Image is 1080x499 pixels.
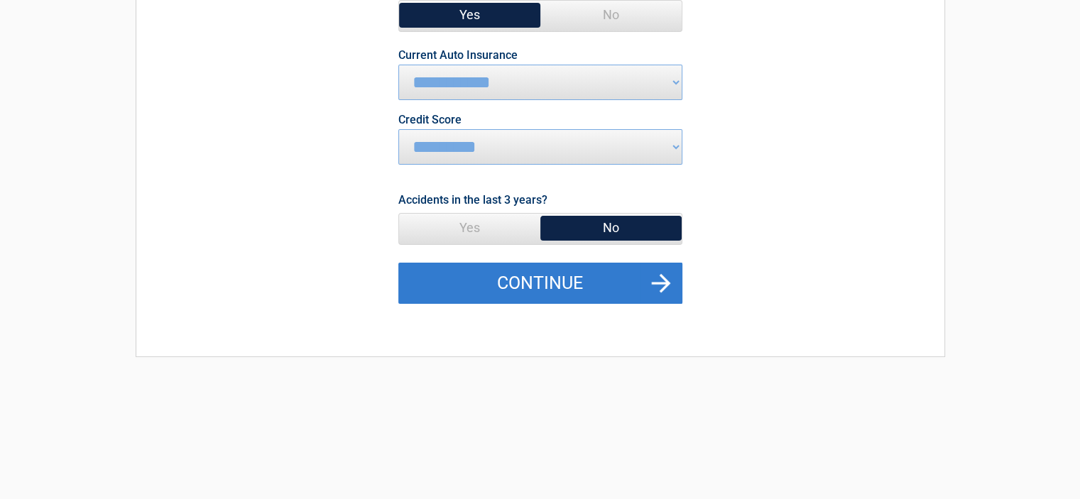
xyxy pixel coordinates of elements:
[398,263,682,304] button: Continue
[540,214,682,242] span: No
[540,1,682,29] span: No
[398,114,462,126] label: Credit Score
[398,50,518,61] label: Current Auto Insurance
[398,190,547,209] label: Accidents in the last 3 years?
[399,214,540,242] span: Yes
[399,1,540,29] span: Yes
